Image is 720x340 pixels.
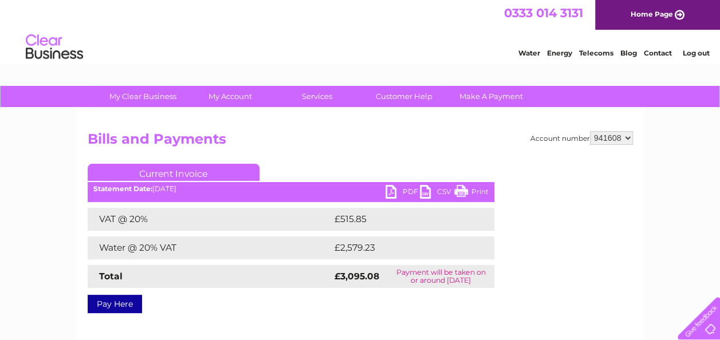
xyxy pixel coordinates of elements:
a: Make A Payment [444,86,538,107]
h2: Bills and Payments [88,131,633,153]
a: PDF [385,185,420,201]
td: £515.85 [332,208,473,231]
strong: Total [99,271,123,282]
div: Account number [530,131,633,145]
a: Services [270,86,364,107]
a: Customer Help [357,86,451,107]
a: Telecoms [579,49,613,57]
b: Statement Date: [93,184,152,193]
a: Log out [682,49,709,57]
strong: £3,095.08 [335,271,379,282]
td: Payment will be taken on or around [DATE] [388,265,494,288]
div: Clear Business is a trading name of Verastar Limited (registered in [GEOGRAPHIC_DATA] No. 3667643... [90,6,631,56]
a: Energy [547,49,572,57]
a: Pay Here [88,295,142,313]
a: Blog [620,49,637,57]
td: £2,579.23 [332,236,477,259]
a: Print [454,185,489,201]
td: Water @ 20% VAT [88,236,332,259]
a: My Account [183,86,277,107]
td: VAT @ 20% [88,208,332,231]
div: [DATE] [88,185,494,193]
a: Current Invoice [88,164,259,181]
a: 0333 014 3131 [504,6,583,20]
a: Contact [644,49,672,57]
img: logo.png [25,30,84,65]
a: CSV [420,185,454,201]
a: My Clear Business [96,86,190,107]
a: Water [518,49,540,57]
